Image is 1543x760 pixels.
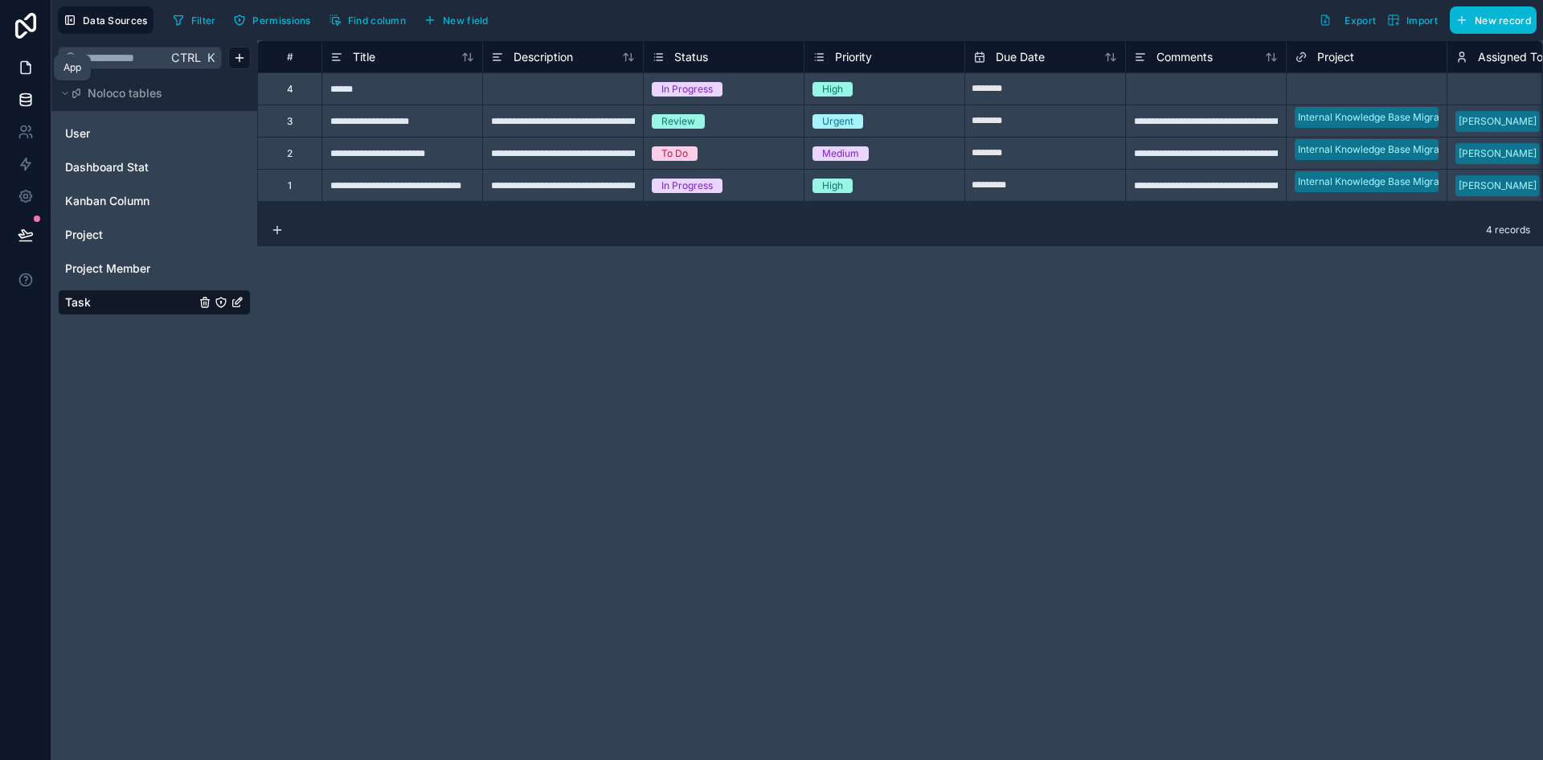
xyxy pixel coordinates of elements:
[65,193,195,209] a: Kanban Column
[1475,14,1531,27] span: New record
[65,125,195,142] a: User
[348,14,406,27] span: Find column
[1459,114,1537,129] div: [PERSON_NAME]
[65,125,90,142] span: User
[996,49,1045,65] span: Due Date
[58,154,251,180] div: Dashboard Stat
[514,49,573,65] span: Description
[835,49,872,65] span: Priority
[58,290,251,315] div: Task
[1313,6,1381,34] button: Export
[58,188,251,214] div: Kanban Column
[1298,110,1456,125] div: Internal Knowledge Base Migration
[65,193,149,209] span: Kanban Column
[1344,14,1376,27] span: Export
[270,51,309,63] div: #
[166,8,222,32] button: Filter
[1381,6,1443,34] button: Import
[353,49,375,65] span: Title
[252,14,310,27] span: Permissions
[822,114,853,129] div: Urgent
[58,256,251,281] div: Project Member
[65,261,150,277] span: Project Member
[58,82,241,105] button: Noloco tables
[65,294,91,310] span: Task
[661,82,713,97] div: In Progress
[661,114,695,129] div: Review
[65,227,195,243] a: Project
[227,8,322,32] a: Permissions
[418,8,494,32] button: New field
[1450,6,1537,34] button: New record
[88,85,162,101] span: Noloco tables
[1298,142,1456,157] div: Internal Knowledge Base Migration
[65,227,103,243] span: Project
[1478,49,1543,65] span: Assigned To
[1156,49,1213,65] span: Comments
[287,115,293,128] div: 3
[191,14,216,27] span: Filter
[287,83,293,96] div: 4
[227,8,316,32] button: Permissions
[443,14,489,27] span: New field
[65,261,195,277] a: Project Member
[1459,146,1537,161] div: [PERSON_NAME]
[83,14,148,27] span: Data Sources
[822,179,843,193] div: High
[65,294,195,310] a: Task
[288,179,292,192] div: 1
[65,159,195,175] a: Dashboard Stat
[63,61,81,74] div: App
[661,179,713,193] div: In Progress
[170,47,203,68] span: Ctrl
[58,6,153,34] button: Data Sources
[58,121,251,146] div: User
[1459,179,1537,193] div: [PERSON_NAME]
[1486,224,1530,236] span: 4 records
[1298,175,1456,189] div: Internal Knowledge Base Migration
[674,49,708,65] span: Status
[1443,6,1537,34] a: New record
[822,82,843,97] div: High
[65,159,149,175] span: Dashboard Stat
[1317,49,1354,65] span: Project
[287,147,293,160] div: 2
[205,52,216,64] span: K
[661,146,688,161] div: To Do
[822,146,859,161] div: Medium
[58,222,251,248] div: Project
[1406,14,1438,27] span: Import
[323,8,411,32] button: Find column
